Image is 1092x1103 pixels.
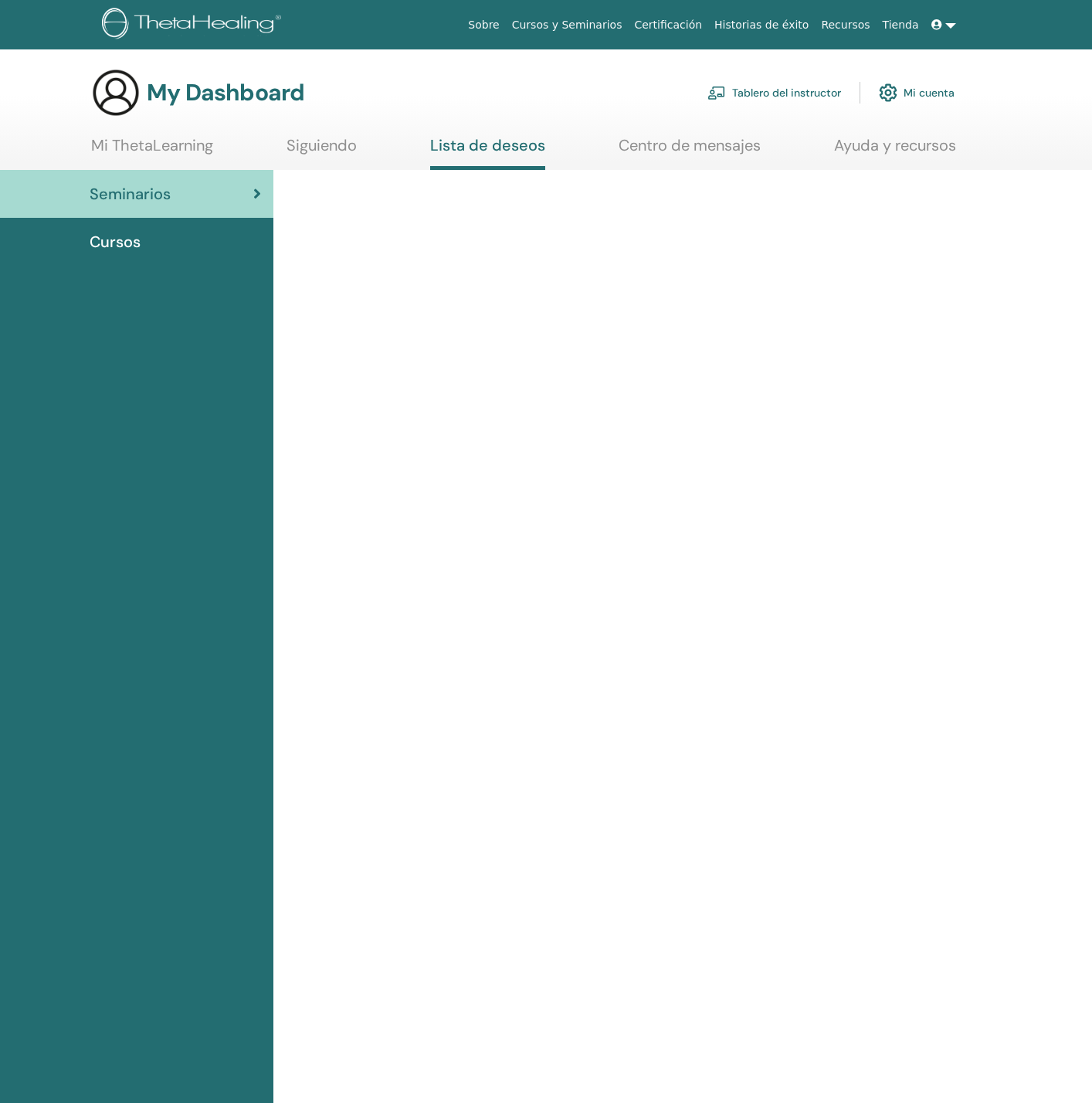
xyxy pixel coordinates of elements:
span: Cursos [90,230,141,253]
a: Historias de éxito [708,11,815,39]
a: Ayuda y recursos [834,136,956,166]
a: Centro de mensajes [619,136,761,166]
img: generic-user-icon.jpg [91,68,141,117]
img: logo.png [102,8,287,42]
img: chalkboard-teacher.svg [707,86,726,100]
a: Mi ThetaLearning [91,136,213,166]
a: Cursos y Seminarios [506,11,629,39]
a: Tablero del instructor [707,76,841,110]
a: Sobre [462,11,505,39]
a: Tienda [877,11,925,39]
a: Recursos [815,11,876,39]
a: Lista de deseos [430,136,545,170]
span: Seminarios [90,182,171,205]
a: Certificación [628,11,708,39]
h3: My Dashboard [147,79,304,107]
img: cog.svg [879,80,897,106]
a: Mi cuenta [879,76,955,110]
a: Siguiendo [287,136,357,166]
